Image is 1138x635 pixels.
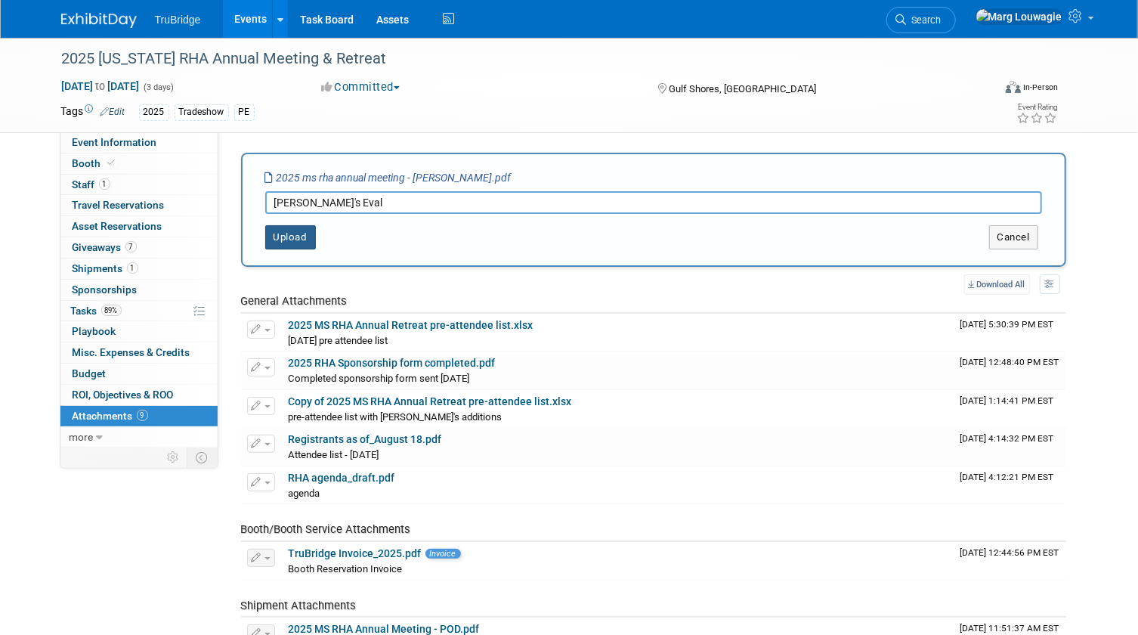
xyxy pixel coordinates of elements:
[101,107,125,117] a: Edit
[289,411,503,423] span: pre-attendee list with [PERSON_NAME]'s additions
[70,431,94,443] span: more
[976,8,1063,25] img: Marg Louwagie
[73,389,174,401] span: ROI, Objectives & ROO
[60,385,218,405] a: ROI, Objectives & ROO
[960,547,1059,558] span: Upload Timestamp
[911,79,1059,101] div: Event Format
[265,172,512,184] i: 2025 ms rha annual meeting - [PERSON_NAME].pdf
[265,225,316,249] button: Upload
[907,14,942,26] span: Search
[964,274,1030,295] a: Download All
[60,195,218,215] a: Travel Reservations
[316,79,406,95] button: Committed
[960,319,1054,330] span: Upload Timestamp
[127,262,138,274] span: 1
[60,259,218,279] a: Shipments1
[60,321,218,342] a: Playbook
[73,262,138,274] span: Shipments
[1023,82,1059,93] div: In-Person
[175,104,229,120] div: Tradeshow
[960,357,1059,367] span: Upload Timestamp
[60,342,218,363] a: Misc. Expenses & Credits
[60,175,218,195] a: Staff1
[289,449,379,460] span: Attendee list - [DATE]
[60,427,218,448] a: more
[73,410,148,422] span: Attachments
[161,448,187,467] td: Personalize Event Tab Strip
[99,178,110,190] span: 1
[73,367,107,379] span: Budget
[60,237,218,258] a: Giveaways7
[960,472,1054,482] span: Upload Timestamp
[669,83,816,94] span: Gulf Shores, [GEOGRAPHIC_DATA]
[289,395,572,407] a: Copy of 2025 MS RHA Annual Retreat pre-attendee list.xlsx
[1017,104,1058,111] div: Event Rating
[61,79,141,93] span: [DATE] [DATE]
[60,132,218,153] a: Event Information
[289,335,388,346] span: [DATE] pre attendee list
[73,283,138,296] span: Sponsorships
[954,352,1066,389] td: Upload Timestamp
[101,305,122,316] span: 89%
[265,191,1042,214] input: Enter description
[73,178,110,190] span: Staff
[108,159,116,167] i: Booth reservation complete
[960,433,1054,444] span: Upload Timestamp
[954,542,1066,580] td: Upload Timestamp
[425,549,461,559] span: Invoice
[61,13,137,28] img: ExhibitDay
[234,104,255,120] div: PE
[289,547,422,559] a: TruBridge Invoice_2025.pdf
[143,82,175,92] span: (3 days)
[61,104,125,121] td: Tags
[960,395,1054,406] span: Upload Timestamp
[289,433,442,445] a: Registrants as of_August 18.pdf
[241,522,411,536] span: Booth/Booth Service Attachments
[94,80,108,92] span: to
[137,410,148,421] span: 9
[155,14,201,26] span: TruBridge
[73,157,119,169] span: Booth
[57,45,974,73] div: 2025 [US_STATE] RHA Annual Meeting & Retreat
[60,153,218,174] a: Booth
[60,301,218,321] a: Tasks89%
[289,488,320,499] span: agenda
[241,599,357,612] span: Shipment Attachments
[60,364,218,384] a: Budget
[289,357,496,369] a: 2025 RHA Sponsorship form completed.pdf
[289,563,403,575] span: Booth Reservation Invoice
[954,390,1066,428] td: Upload Timestamp
[187,448,218,467] td: Toggle Event Tabs
[73,346,190,358] span: Misc. Expenses & Credits
[954,314,1066,352] td: Upload Timestamp
[73,325,116,337] span: Playbook
[73,220,162,232] span: Asset Reservations
[289,623,480,635] a: 2025 MS RHA Annual Meeting - POD.pdf
[60,280,218,300] a: Sponsorships
[60,406,218,426] a: Attachments9
[1006,81,1021,93] img: Format-Inperson.png
[289,373,470,384] span: Completed sponsorship form sent [DATE]
[73,241,137,253] span: Giveaways
[954,428,1066,466] td: Upload Timestamp
[241,294,348,308] span: General Attachments
[73,199,165,211] span: Travel Reservations
[125,241,137,252] span: 7
[60,216,218,237] a: Asset Reservations
[73,136,157,148] span: Event Information
[960,623,1059,633] span: Upload Timestamp
[289,472,395,484] a: RHA agenda_draft.pdf
[139,104,169,120] div: 2025
[886,7,956,33] a: Search
[989,225,1038,249] button: Cancel
[954,466,1066,504] td: Upload Timestamp
[289,319,533,331] a: 2025 MS RHA Annual Retreat pre-attendee list.xlsx
[71,305,122,317] span: Tasks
